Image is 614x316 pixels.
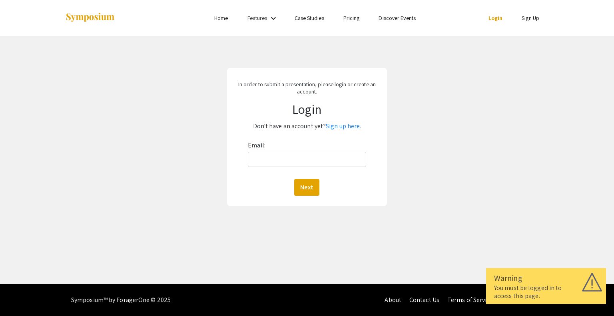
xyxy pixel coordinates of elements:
div: Warning [494,272,598,284]
h1: Login [233,101,381,117]
a: Terms of Service [447,296,493,304]
div: Symposium™ by ForagerOne © 2025 [71,284,171,316]
a: Features [247,14,267,22]
button: Next [294,179,319,196]
mat-icon: Expand Features list [269,14,278,23]
p: In order to submit a presentation, please login or create an account. [233,81,381,95]
a: Contact Us [409,296,439,304]
a: Login [488,14,503,22]
a: Sign Up [522,14,539,22]
label: Email: [248,139,265,152]
a: Case Studies [295,14,324,22]
p: Don't have an account yet? [233,120,381,133]
a: Sign up here. [326,122,361,130]
div: You must be logged in to access this page. [494,284,598,300]
img: Symposium by ForagerOne [65,12,115,23]
a: About [385,296,401,304]
a: Home [214,14,228,22]
a: Discover Events [379,14,416,22]
a: Pricing [343,14,360,22]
